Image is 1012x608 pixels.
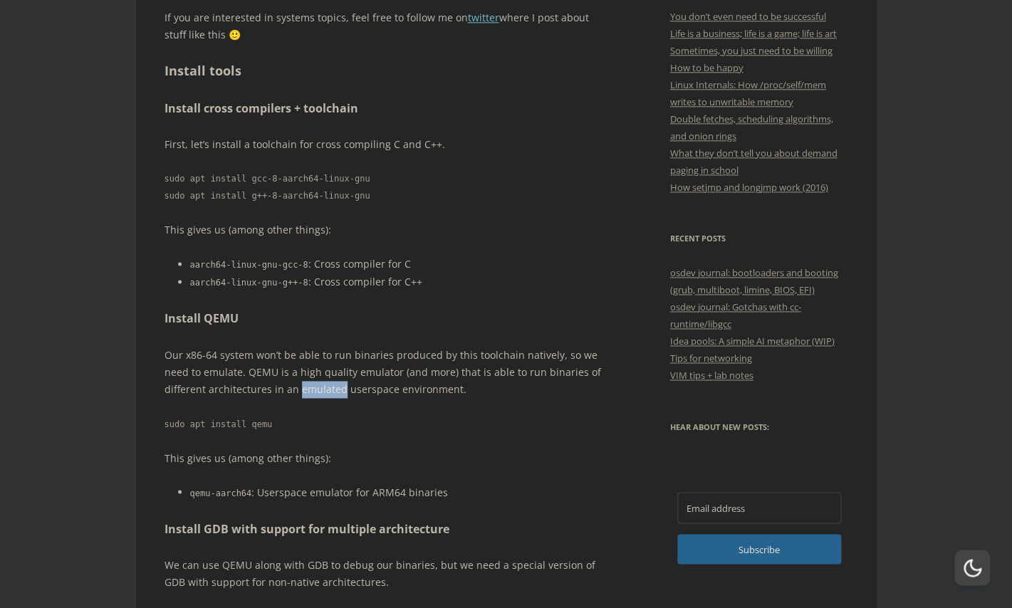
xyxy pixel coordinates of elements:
[165,518,610,540] h3: Install GDB with support for multiple architecture
[165,170,610,204] code: sudo apt install gcc-8-aarch64-linux-gnu sudo apt install g++-8-aarch64-linux-gnu
[190,273,610,291] li: : Cross compiler for C++
[670,230,848,247] h3: Recent Posts
[670,300,801,330] a: osdev journal: Gotchas with cc-runtime/libgcc
[165,556,610,590] p: We can use QEMU along with GDB to debug our binaries, but we need a special version of GDB with s...
[165,98,610,120] h3: Install cross compilers + toolchain
[165,9,610,43] p: If you are interested in systems topics, feel free to follow me on where I post about stuff like ...
[670,352,752,365] a: Tips for networking
[677,534,841,564] button: Subscribe
[165,221,610,239] p: This gives us (among other things):
[165,61,610,81] h2: Install tools
[165,347,610,398] p: Our x86-64 system won’t be able to run binaries produced by this toolchain natively, so we need t...
[190,278,308,288] code: aarch64-linux-gnu-g++-8
[670,369,753,382] a: VIM tips + lab notes
[190,483,610,501] li: : Userspace emulator for ARM64 binaries
[677,492,841,523] input: Email address
[670,418,848,435] h3: Hear about new posts:
[670,147,838,177] a: What they don’t tell you about demand paging in school
[468,11,499,24] a: twitter
[670,335,835,347] a: Idea pools: A simple AI metaphor (WIP)
[670,44,833,57] a: Sometimes, you just need to be willing
[670,181,828,194] a: How setjmp and longjmp work (2016)
[165,308,610,330] h3: Install QEMU
[670,27,837,40] a: Life is a business; life is a game; life is art
[670,61,744,74] a: How to be happy
[670,266,838,296] a: osdev journal: bootloaders and booting (grub, multiboot, limine, BIOS, EFI)
[670,112,833,142] a: Double fetches, scheduling algorithms, and onion rings
[190,256,610,273] li: : Cross compiler for C
[165,415,610,432] code: sudo apt install qemu
[190,260,308,270] code: aarch64-linux-gnu-gcc-8
[670,10,826,23] a: You don’t even need to be successful
[165,136,610,153] p: First, let’s install a toolchain for cross compiling C and C++.
[165,449,610,466] p: This gives us (among other things):
[190,488,252,498] code: qemu-aarch64
[670,78,826,108] a: Linux Internals: How /proc/self/mem writes to unwritable memory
